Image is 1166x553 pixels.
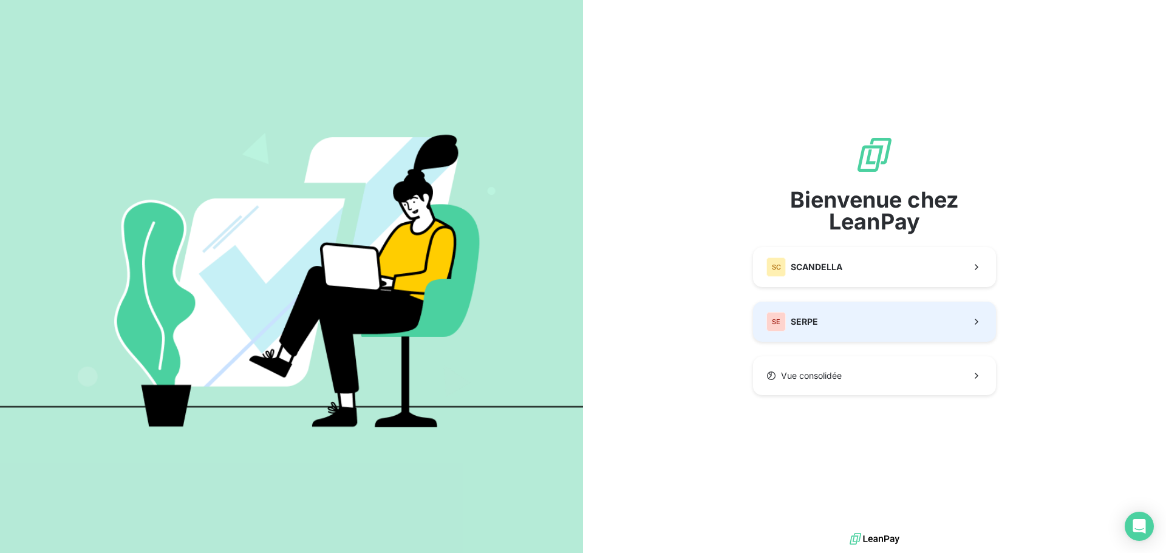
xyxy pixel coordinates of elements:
img: logo [850,530,899,548]
button: SCSCANDELLA [753,247,996,287]
span: Bienvenue chez LeanPay [753,189,996,232]
div: Open Intercom Messenger [1125,512,1154,541]
span: Vue consolidée [781,370,842,382]
button: Vue consolidée [753,356,996,395]
span: SERPE [791,316,818,328]
img: logo sigle [855,135,894,174]
div: SE [766,312,786,331]
div: SC [766,257,786,277]
span: SCANDELLA [791,261,842,273]
button: SESERPE [753,302,996,342]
